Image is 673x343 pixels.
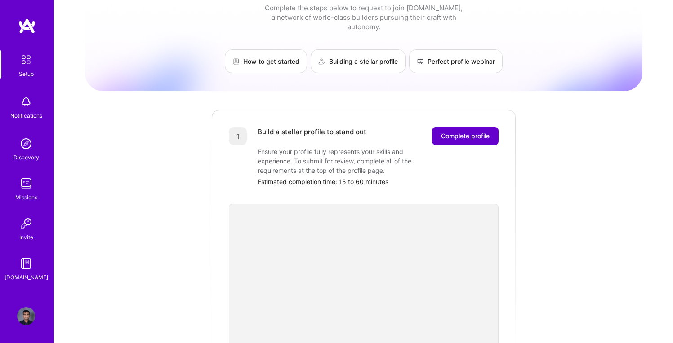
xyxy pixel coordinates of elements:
a: Perfect profile webinar [409,49,503,73]
img: discovery [17,135,35,153]
div: Discovery [13,153,39,162]
div: Notifications [10,111,42,120]
a: How to get started [225,49,307,73]
img: Invite [17,215,35,233]
a: User Avatar [15,307,37,325]
a: Building a stellar profile [311,49,406,73]
img: Building a stellar profile [318,58,325,65]
img: bell [17,93,35,111]
img: Perfect profile webinar [417,58,424,65]
div: Missions [15,193,37,202]
img: setup [17,50,36,69]
img: How to get started [232,58,240,65]
span: Complete profile [441,132,490,141]
div: Estimated completion time: 15 to 60 minutes [258,177,499,186]
div: Ensure your profile fully represents your skills and experience. To submit for review, complete a... [258,147,437,175]
div: Setup [19,69,34,79]
div: Build a stellar profile to stand out [258,127,366,145]
div: Invite [19,233,33,242]
div: Complete the steps below to request to join [DOMAIN_NAME], a network of world-class builders purs... [263,3,465,31]
img: guide book [17,255,35,273]
img: teamwork [17,175,35,193]
img: User Avatar [17,307,35,325]
button: Complete profile [432,127,499,145]
div: [DOMAIN_NAME] [4,273,48,282]
img: logo [18,18,36,34]
div: 1 [229,127,247,145]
